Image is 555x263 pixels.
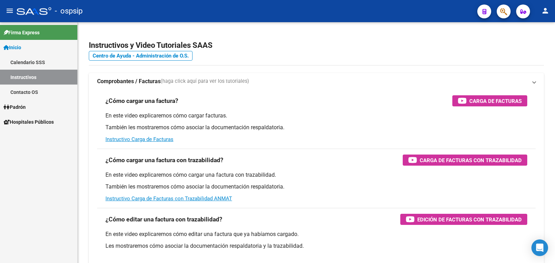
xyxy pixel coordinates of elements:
p: En este video explicaremos cómo cargar una factura con trazabilidad. [105,171,527,179]
span: Carga de Facturas [469,97,522,105]
span: - ospsip [55,3,83,19]
p: Les mostraremos cómo asociar la documentación respaldatoria y la trazabilidad. [105,242,527,250]
p: En este video explicaremos cómo cargar facturas. [105,112,527,120]
p: En este video explicaremos cómo editar una factura que ya habíamos cargado. [105,230,527,238]
span: Inicio [3,44,21,51]
span: Padrón [3,103,26,111]
div: Open Intercom Messenger [531,239,548,256]
mat-icon: person [541,7,549,15]
a: Instructivo Carga de Facturas con Trazabilidad ANMAT [105,195,232,202]
span: Edición de Facturas con Trazabilidad [417,215,522,224]
a: Centro de Ayuda - Administración de O.S. [89,51,193,61]
p: También les mostraremos cómo asociar la documentación respaldatoria. [105,124,527,131]
button: Carga de Facturas con Trazabilidad [403,155,527,166]
h3: ¿Cómo editar una factura con trazabilidad? [105,214,222,224]
button: Edición de Facturas con Trazabilidad [400,214,527,225]
mat-icon: menu [6,7,14,15]
span: (haga click aquí para ver los tutoriales) [161,78,249,85]
span: Carga de Facturas con Trazabilidad [420,156,522,165]
h2: Instructivos y Video Tutoriales SAAS [89,39,544,52]
mat-expansion-panel-header: Comprobantes / Facturas(haga click aquí para ver los tutoriales) [89,73,544,90]
a: Instructivo Carga de Facturas [105,136,173,142]
p: También les mostraremos cómo asociar la documentación respaldatoria. [105,183,527,191]
span: Hospitales Públicos [3,118,54,126]
button: Carga de Facturas [452,95,527,106]
span: Firma Express [3,29,40,36]
h3: ¿Cómo cargar una factura? [105,96,178,106]
h3: ¿Cómo cargar una factura con trazabilidad? [105,155,223,165]
strong: Comprobantes / Facturas [97,78,161,85]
